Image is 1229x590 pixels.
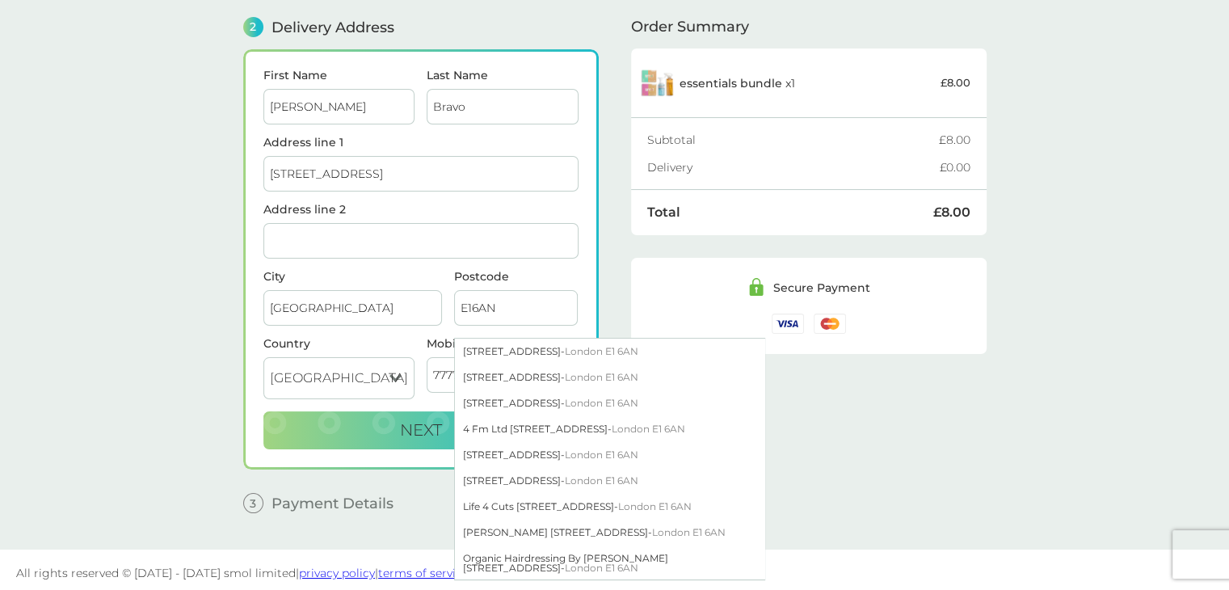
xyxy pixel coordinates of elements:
span: Delivery Address [271,20,394,35]
p: £8.00 [941,74,970,91]
div: [PERSON_NAME] [STREET_ADDRESS] - [455,520,764,546]
span: London E1 6AN [612,423,685,435]
div: £0.00 [940,162,970,173]
label: Last Name [427,70,579,81]
button: Next [263,411,579,450]
span: Payment Details [271,496,394,511]
label: Address line 1 [263,137,579,148]
div: Total [647,206,933,219]
p: x 1 [680,77,795,90]
label: Address line 2 [263,204,579,215]
span: London E1 6AN [565,449,638,461]
span: London E1 6AN [565,397,638,409]
label: Mobile Number [427,338,579,349]
span: 2 [243,17,263,37]
span: essentials bundle [680,76,782,91]
div: Delivery [647,162,940,173]
span: 3 [243,493,263,513]
div: £8.00 [933,206,970,219]
span: London E1 6AN [565,474,638,487]
label: Postcode [454,271,579,282]
span: London E1 6AN [565,562,638,574]
span: London E1 6AN [618,500,692,512]
span: London E1 6AN [565,371,638,383]
img: /assets/icons/cards/visa.svg [772,314,804,334]
label: City [263,271,442,282]
div: [STREET_ADDRESS] - [455,339,764,365]
a: terms of service [378,566,469,580]
a: privacy policy [299,566,375,580]
span: London E1 6AN [565,345,638,357]
div: [STREET_ADDRESS] - [455,365,764,390]
div: Organic Hairdressing By [PERSON_NAME] [STREET_ADDRESS] - [455,546,764,581]
div: Secure Payment [773,282,870,293]
div: Subtotal [647,134,939,145]
img: /assets/icons/cards/mastercard.svg [814,314,846,334]
span: Next [400,420,442,440]
div: Country [263,338,415,349]
div: £8.00 [939,134,970,145]
span: London E1 6AN [652,526,726,538]
label: First Name [263,70,415,81]
div: [STREET_ADDRESS] - [455,390,764,416]
div: [STREET_ADDRESS] - [455,468,764,494]
div: [STREET_ADDRESS] - [455,442,764,468]
span: Order Summary [631,19,749,34]
div: Life 4 Cuts [STREET_ADDRESS] - [455,494,764,520]
div: 4 Fm Ltd [STREET_ADDRESS] - [455,416,764,442]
